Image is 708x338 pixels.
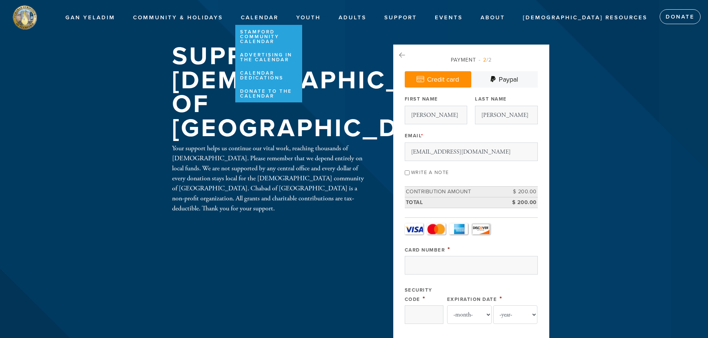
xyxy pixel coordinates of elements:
[475,11,511,25] a: About
[379,11,423,25] a: Support
[333,11,372,25] a: Adults
[235,67,299,84] a: Calendar Dedications
[500,295,502,303] span: This field is required.
[405,96,438,102] label: First Name
[447,296,497,302] label: Expiration Date
[405,223,423,234] a: Visa
[405,247,445,253] label: Card Number
[421,133,424,139] span: This field is required.
[483,57,486,63] span: 2
[235,49,299,66] a: Advertising in the Calendar
[493,305,538,324] select: Expiration Date year
[504,187,538,197] td: $ 200.00
[472,223,490,234] a: Discover
[60,11,121,25] a: Gan Yeladim
[449,223,468,234] a: Amex
[291,11,326,25] a: Youth
[405,56,538,64] div: Payment
[235,85,299,102] a: Donate to the Calendar
[504,197,538,208] td: $ 200.00
[517,11,653,25] a: [DEMOGRAPHIC_DATA] Resources
[660,9,701,24] a: Donate
[479,57,492,63] span: /2
[411,170,449,175] label: Write a note
[11,4,38,30] img: stamford%20logo.png
[127,11,229,25] a: Community & Holidays
[405,287,432,302] label: Security Code
[447,245,450,253] span: This field is required.
[405,71,471,88] a: Credit card
[475,96,507,102] label: Last Name
[447,305,492,324] select: Expiration Date month
[235,26,299,48] a: Stamford Community Calendar
[423,295,426,303] span: This field is required.
[405,132,424,139] label: Email
[427,223,446,234] a: MasterCard
[172,45,483,140] h1: Support [DEMOGRAPHIC_DATA] of [GEOGRAPHIC_DATA]
[235,11,284,25] a: Calendar
[429,11,468,25] a: Events
[172,143,369,213] div: Your support helps us continue our vital work, reaching thousands of [DEMOGRAPHIC_DATA]. Please r...
[471,71,538,88] a: Paypal
[405,197,504,208] td: Total
[405,187,504,197] td: Contribution Amount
